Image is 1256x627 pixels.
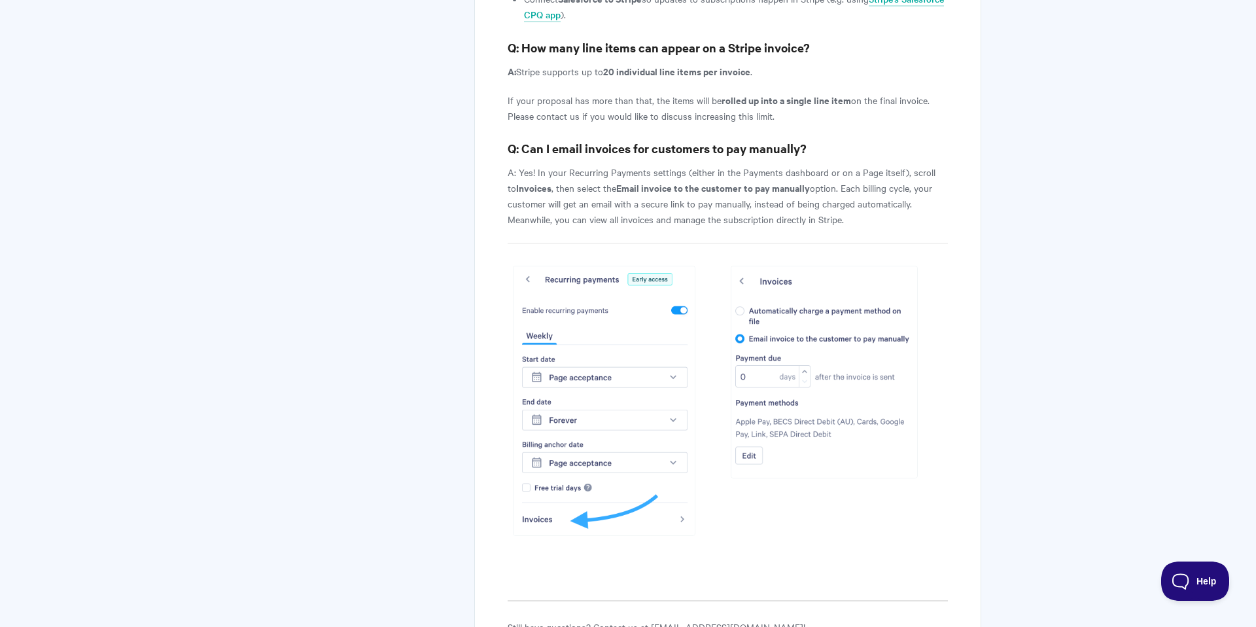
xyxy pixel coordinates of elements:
[616,181,810,194] b: Email invoice to the customer to pay manually
[603,64,750,78] strong: 20 individual line items per invoice
[1161,562,1230,601] iframe: Toggle Customer Support
[513,266,695,536] img: file-CdvlzS8Co9.png
[508,63,948,79] p: Stripe supports up to .
[516,181,551,194] b: Invoices
[508,64,516,78] b: A:
[508,164,948,227] p: A: Yes! In your Recurring Payments settings (either in the Payments dashboard or on a Page itself...
[508,39,810,56] strong: Q: How many line items can appear on a Stripe invoice?
[508,140,807,156] strong: Q: Can I email invoices for customers to pay manually?
[722,93,851,107] strong: rolled up into a single line item
[508,92,948,124] p: If your proposal has more than that, the items will be on the final invoice. Please contact us if...
[731,266,918,478] img: file-gwII1g8HOQ.png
